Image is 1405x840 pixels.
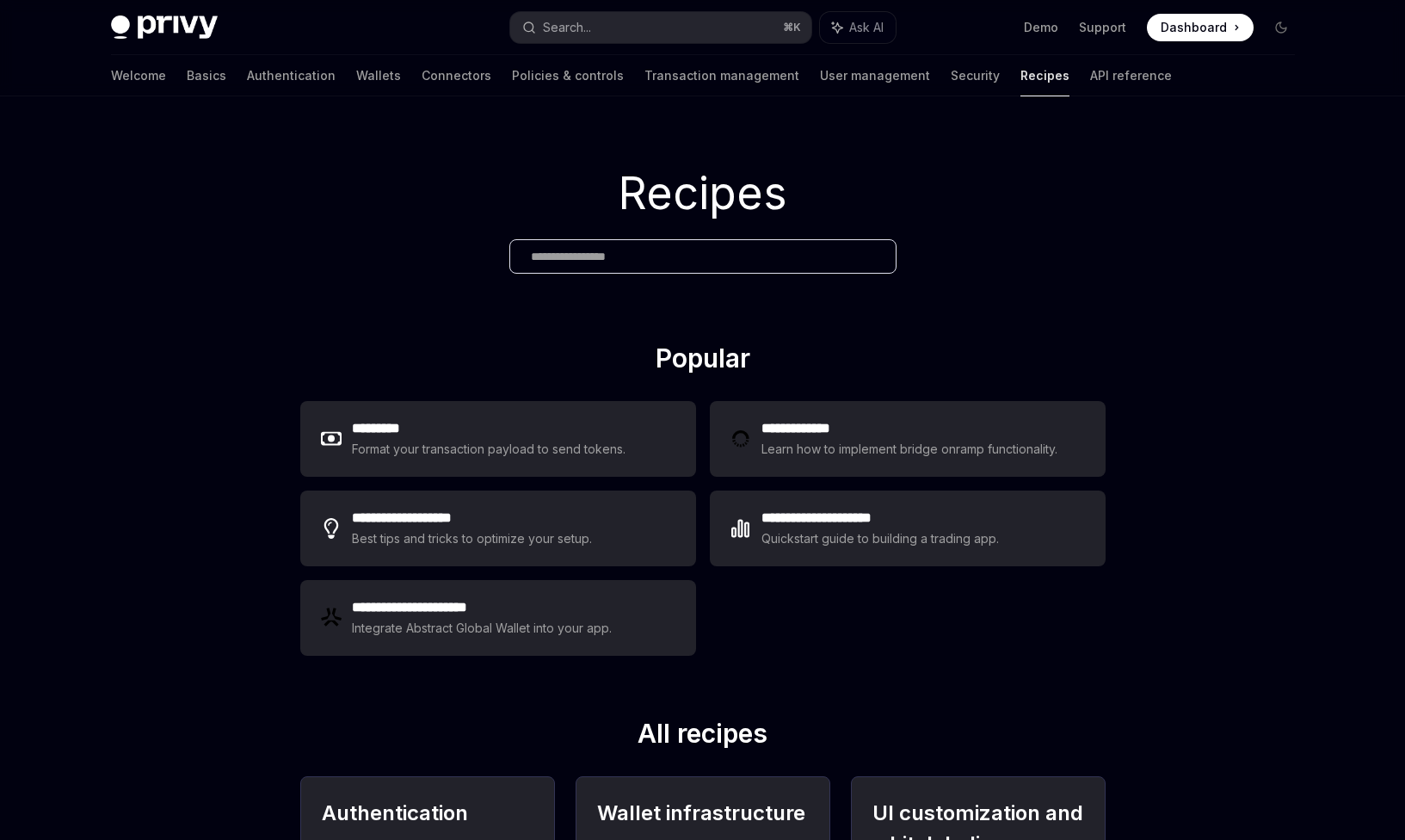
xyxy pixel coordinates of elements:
a: Recipes [1020,55,1069,96]
a: Transaction management [644,55,799,96]
a: Support [1079,19,1126,36]
a: Authentication [247,55,336,96]
a: Security [951,55,1000,96]
div: Learn how to implement bridge onramp functionality. [761,439,1063,460]
h2: Popular [300,343,1106,380]
span: Ask AI [849,19,884,36]
button: Toggle dark mode [1267,14,1295,41]
a: API reference [1090,55,1172,96]
a: Connectors [422,55,491,96]
div: Best tips and tricks to optimize your setup. [352,528,595,549]
a: Welcome [111,55,166,96]
button: Search...⌘K [510,12,811,43]
a: Demo [1024,19,1058,36]
a: Policies & controls [512,55,624,96]
button: Ask AI [820,12,896,43]
div: Integrate Abstract Global Wallet into your app. [352,618,613,639]
a: **** ****Format your transaction payload to send tokens. [300,401,696,477]
a: **** **** ***Learn how to implement bridge onramp functionality. [710,401,1106,477]
img: dark logo [111,15,218,40]
div: Search... [543,17,591,38]
span: Dashboard [1161,19,1227,36]
div: Format your transaction payload to send tokens. [352,439,626,460]
a: Basics [187,55,226,96]
div: Quickstart guide to building a trading app. [761,528,1000,549]
a: Dashboard [1147,14,1254,41]
h2: All recipes [300,718,1106,756]
a: Wallets [356,55,401,96]
span: ⌘ K [783,21,801,34]
a: User management [820,55,930,96]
